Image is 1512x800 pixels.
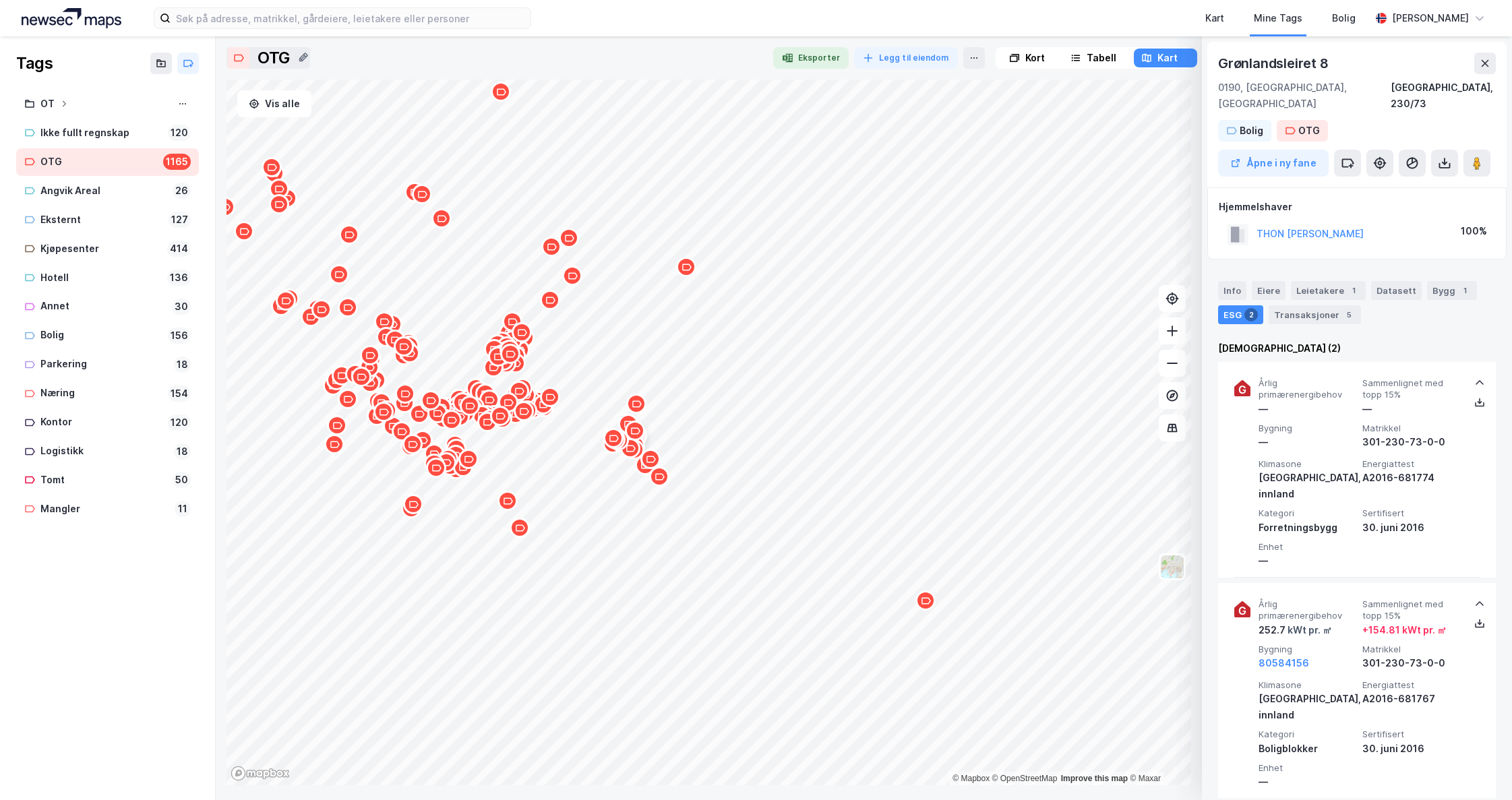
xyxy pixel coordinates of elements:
div: Map marker [373,402,394,422]
div: Eiere [1252,281,1286,300]
span: Klimasone [1259,458,1357,470]
div: Map marker [398,333,419,353]
a: Bolig156 [16,321,199,349]
a: OpenStreetMap [992,774,1058,783]
div: Map marker [442,410,462,430]
div: Eksternt [40,212,163,228]
div: Map marker [376,327,396,347]
div: 120 [168,414,191,431]
span: Bygning [1259,423,1357,434]
div: [DEMOGRAPHIC_DATA] (2) [1218,340,1496,357]
div: Map marker [498,392,518,412]
div: Kart [1157,50,1178,66]
div: Map marker [483,357,504,377]
div: Grønlandsleiret 8 [1218,53,1331,74]
div: Map marker [517,400,537,421]
div: Transaksjoner [1269,305,1361,324]
div: Map marker [481,409,501,429]
div: Map marker [448,396,468,416]
div: Map marker [562,266,582,286]
div: Map marker [339,224,359,245]
div: 414 [167,241,191,257]
div: Map marker [279,288,299,309]
a: Maxar [1130,774,1161,783]
div: 136 [167,270,191,286]
div: Kort [1025,50,1045,66]
div: Map marker [488,346,508,367]
div: Map marker [276,290,296,311]
div: Logistikk [40,443,169,460]
div: Map marker [649,466,669,487]
div: Map marker [559,228,579,248]
div: Map marker [404,182,425,202]
div: Map marker [603,433,623,454]
div: Map marker [324,434,344,454]
div: A2016-681774 [1362,470,1461,486]
div: Map marker [351,367,371,387]
div: Map marker [338,389,358,409]
div: Map marker [512,378,533,398]
div: Bolig [1240,123,1263,139]
div: Map marker [446,439,466,459]
div: OTG [1298,123,1320,139]
div: Map marker [431,397,452,417]
span: Årlig primærenergibehov [1259,598,1357,622]
div: Map marker [234,221,254,241]
div: Map marker [640,449,661,469]
div: Map marker [510,518,530,538]
div: Map marker [413,430,433,450]
div: OT [40,96,55,113]
div: Map marker [431,208,452,228]
span: Sammenlignet med topp 15% [1362,377,1461,401]
div: 301-230-73-0-0 [1362,655,1461,671]
div: Datasett [1371,281,1422,300]
div: Map marker [311,299,332,319]
div: Map marker [502,311,522,332]
a: Ikke fullt regnskap120 [16,119,199,147]
div: — [1259,434,1357,450]
div: Map marker [409,404,429,424]
div: Map marker [487,334,508,355]
span: Klimasone [1259,679,1357,691]
div: Map marker [438,449,458,469]
div: Ikke fullt regnskap [40,125,162,142]
div: Boligblokker [1259,741,1357,757]
span: Sertifisert [1362,729,1461,740]
div: Map marker [676,257,696,277]
div: 5 [1342,308,1356,321]
div: Map marker [436,452,456,472]
div: Map marker [497,491,518,511]
div: Kart [1205,10,1224,26]
div: Map marker [509,381,529,401]
div: OTG [40,154,158,171]
a: Logistikk18 [16,437,199,465]
div: Map marker [345,364,365,384]
div: Hjemmelshaver [1219,199,1495,215]
div: Map marker [421,390,441,410]
div: 154 [168,386,191,402]
div: Map marker [385,330,405,350]
div: Mine Tags [1254,10,1302,26]
div: Map marker [460,396,480,416]
div: Map marker [540,387,560,407]
a: Angvik Areal26 [16,177,199,205]
div: Map marker [307,299,328,319]
div: 2 [1244,308,1258,321]
div: Map marker [533,394,553,414]
div: Tomt [40,472,167,489]
div: Map marker [500,340,520,360]
div: Map marker [329,264,349,284]
a: Næring154 [16,379,199,407]
div: — [1259,553,1357,569]
img: logo.a4113a55bc3d86da70a041830d287a7e.svg [22,8,121,28]
button: Eksporter [773,47,849,69]
div: Map marker [477,412,497,432]
div: Map marker [470,381,490,402]
a: Hotell136 [16,264,199,292]
div: Map marker [458,390,479,410]
div: Map marker [374,311,394,332]
a: Improve this map [1061,774,1128,783]
div: Map marker [618,414,638,434]
a: OTG1165 [16,148,199,176]
div: [GEOGRAPHIC_DATA], innland [1259,470,1357,502]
